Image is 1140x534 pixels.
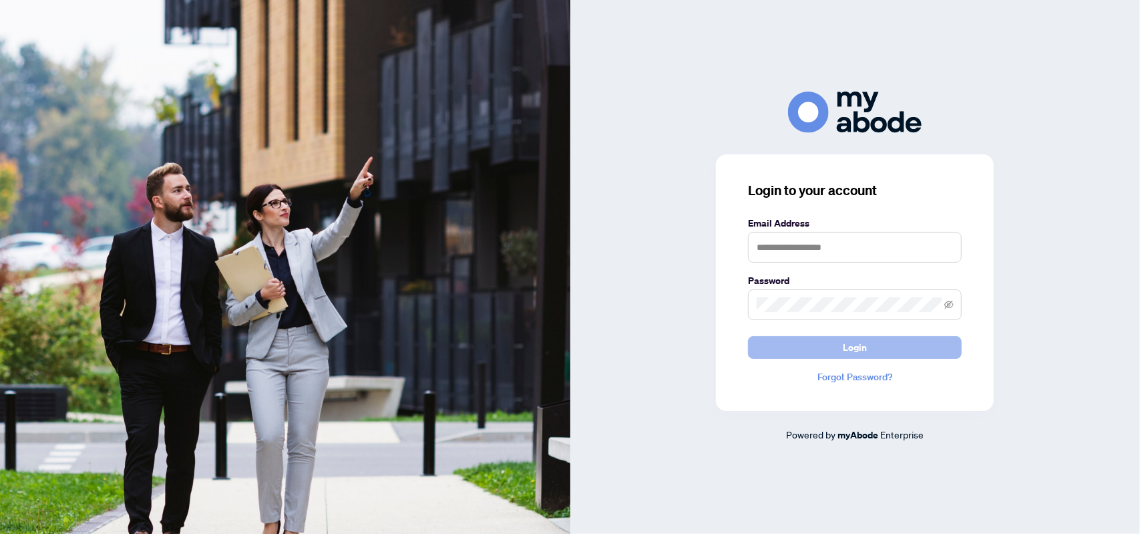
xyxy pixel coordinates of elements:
[837,428,878,442] a: myAbode
[843,337,867,358] span: Login
[748,273,962,288] label: Password
[748,370,962,384] a: Forgot Password?
[748,181,962,200] h3: Login to your account
[944,300,954,309] span: eye-invisible
[788,92,922,132] img: ma-logo
[748,216,962,231] label: Email Address
[880,428,924,440] span: Enterprise
[786,428,835,440] span: Powered by
[748,336,962,359] button: Login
